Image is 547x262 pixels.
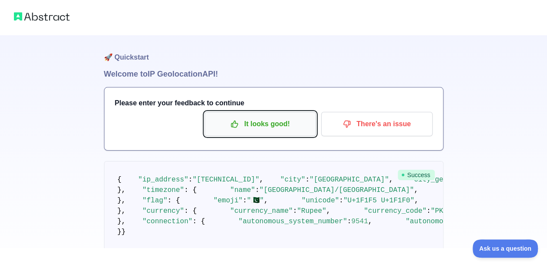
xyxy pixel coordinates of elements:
span: "[GEOGRAPHIC_DATA]" [309,176,389,184]
span: "timezone" [142,186,184,194]
span: : [293,207,297,215]
span: : { [168,197,180,205]
h1: 🚀 Quickstart [104,35,443,68]
button: There's an issue [321,112,433,136]
span: : { [184,186,197,194]
h3: Please enter your feedback to continue [115,98,433,108]
p: There's an issue [328,117,426,131]
span: "flag" [142,197,168,205]
span: { [117,176,122,184]
span: "connection" [142,218,192,225]
span: "currency_code" [364,207,426,215]
span: "Rupee" [297,207,326,215]
span: "name" [230,186,255,194]
iframe: Toggle Customer Support [473,239,538,258]
span: "[GEOGRAPHIC_DATA]/[GEOGRAPHIC_DATA]" [259,186,414,194]
span: "currency" [142,207,184,215]
span: "PKR" [431,207,452,215]
span: , [264,197,268,205]
span: , [414,186,418,194]
p: It looks good! [211,117,309,131]
span: : [339,197,343,205]
span: "[TECHNICAL_ID]" [192,176,259,184]
span: "ip_address" [138,176,188,184]
span: : [426,207,431,215]
span: , [389,176,393,184]
span: "currency_name" [230,207,293,215]
span: 9541 [351,218,368,225]
span: : [305,176,310,184]
span: "emoji" [213,197,242,205]
span: , [368,218,372,225]
span: , [326,207,331,215]
span: : [243,197,247,205]
span: Success [398,170,435,180]
span: : { [192,218,205,225]
span: , [259,176,264,184]
span: "city" [280,176,305,184]
span: : { [184,207,197,215]
span: "autonomous_system_number" [238,218,347,225]
span: "autonomous_system_organization" [406,218,539,225]
span: : [255,186,259,194]
span: "🇵🇰" [247,197,264,205]
span: , [414,197,419,205]
span: "U+1F1F5 U+1F1F0" [343,197,414,205]
img: Abstract logo [14,10,70,23]
button: It looks good! [205,112,316,136]
span: : [347,218,352,225]
span: : [188,176,193,184]
h1: Welcome to IP Geolocation API! [104,68,443,80]
span: "unicode" [302,197,339,205]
